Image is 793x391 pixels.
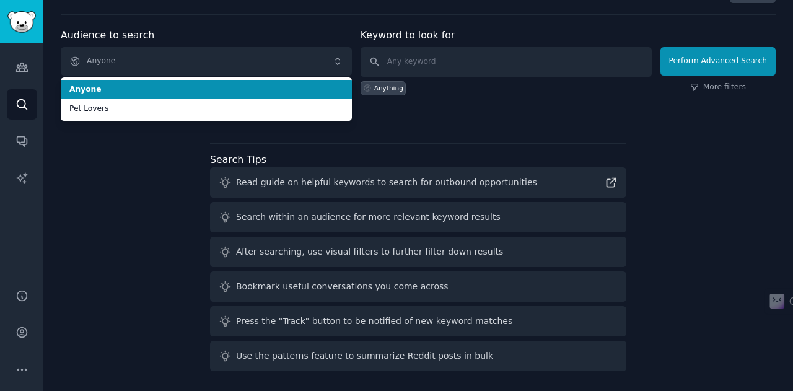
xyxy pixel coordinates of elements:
div: After searching, use visual filters to further filter down results [236,245,503,258]
span: Anyone [69,84,343,95]
a: More filters [690,82,746,93]
div: Press the "Track" button to be notified of new keyword matches [236,315,512,328]
label: Audience to search [61,29,154,41]
ul: Anyone [61,77,352,121]
img: GummySearch logo [7,11,36,33]
span: Pet Lovers [69,103,343,115]
label: Keyword to look for [361,29,455,41]
div: Bookmark useful conversations you come across [236,280,449,293]
div: Use the patterns feature to summarize Reddit posts in bulk [236,349,493,362]
label: Search Tips [210,154,266,165]
div: Anything [374,84,403,92]
div: Read guide on helpful keywords to search for outbound opportunities [236,176,537,189]
input: Any keyword [361,47,652,77]
div: Search within an audience for more relevant keyword results [236,211,501,224]
button: Perform Advanced Search [660,47,776,76]
button: Anyone [61,47,352,76]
